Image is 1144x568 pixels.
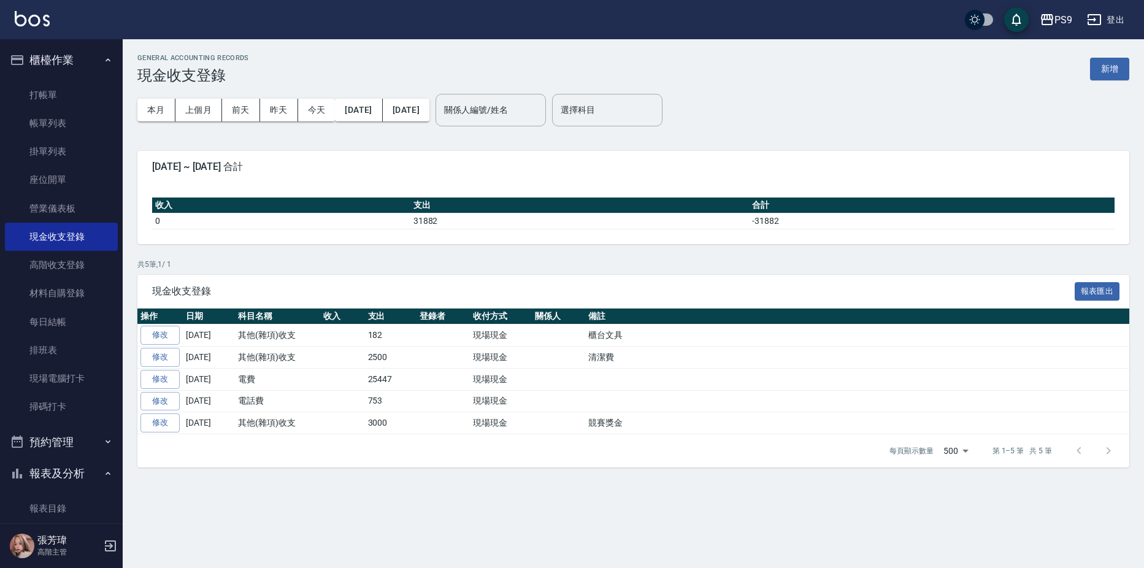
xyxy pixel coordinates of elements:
[749,198,1115,213] th: 合計
[152,213,410,229] td: 0
[235,412,320,434] td: 其他(雜項)收支
[365,347,417,369] td: 2500
[137,309,183,324] th: 操作
[5,336,118,364] a: 排班表
[1090,58,1129,80] button: 新增
[532,309,585,324] th: 關係人
[470,390,532,412] td: 現場現金
[5,223,118,251] a: 現金收支登錄
[235,390,320,412] td: 電話費
[1035,7,1077,33] button: PS9
[939,434,973,467] div: 500
[183,309,235,324] th: 日期
[298,99,336,121] button: 今天
[5,364,118,393] a: 現場電腦打卡
[5,81,118,109] a: 打帳單
[585,347,1129,369] td: 清潔費
[5,194,118,223] a: 營業儀表板
[183,368,235,390] td: [DATE]
[5,44,118,76] button: 櫃檯作業
[365,390,417,412] td: 753
[140,392,180,411] a: 修改
[1075,282,1120,301] button: 報表匯出
[1004,7,1029,32] button: save
[365,368,417,390] td: 25447
[410,198,749,213] th: 支出
[140,413,180,432] a: 修改
[5,426,118,458] button: 預約管理
[152,161,1115,173] span: [DATE] ~ [DATE] 合計
[222,99,260,121] button: 前天
[470,347,532,369] td: 現場現金
[365,309,417,324] th: 支出
[470,412,532,434] td: 現場現金
[585,324,1129,347] td: 櫃台文具
[5,109,118,137] a: 帳單列表
[5,279,118,307] a: 材料自購登錄
[5,393,118,421] a: 掃碼打卡
[410,213,749,229] td: 31882
[140,326,180,345] a: 修改
[235,324,320,347] td: 其他(雜項)收支
[5,458,118,489] button: 報表及分析
[585,412,1129,434] td: 競賽獎金
[37,534,100,547] h5: 張芳瑋
[5,523,118,551] a: 消費分析儀表板
[140,370,180,389] a: 修改
[175,99,222,121] button: 上個月
[152,198,410,213] th: 收入
[1082,9,1129,31] button: 登出
[5,494,118,523] a: 報表目錄
[992,445,1052,456] p: 第 1–5 筆 共 5 筆
[235,368,320,390] td: 電費
[470,309,532,324] th: 收付方式
[335,99,382,121] button: [DATE]
[383,99,429,121] button: [DATE]
[365,324,417,347] td: 182
[137,67,249,84] h3: 現金收支登錄
[365,412,417,434] td: 3000
[183,347,235,369] td: [DATE]
[1075,285,1120,296] a: 報表匯出
[889,445,934,456] p: 每頁顯示數量
[585,309,1129,324] th: 備註
[417,309,470,324] th: 登錄者
[5,137,118,166] a: 掛單列表
[5,166,118,194] a: 座位開單
[137,99,175,121] button: 本月
[183,324,235,347] td: [DATE]
[183,412,235,434] td: [DATE]
[10,534,34,558] img: Person
[470,324,532,347] td: 現場現金
[1054,12,1072,28] div: PS9
[235,309,320,324] th: 科目名稱
[183,390,235,412] td: [DATE]
[5,251,118,279] a: 高階收支登錄
[1090,63,1129,74] a: 新增
[140,348,180,367] a: 修改
[37,547,100,558] p: 高階主管
[749,213,1115,229] td: -31882
[260,99,298,121] button: 昨天
[5,308,118,336] a: 每日結帳
[15,11,50,26] img: Logo
[152,285,1075,297] span: 現金收支登錄
[470,368,532,390] td: 現場現金
[235,347,320,369] td: 其他(雜項)收支
[320,309,365,324] th: 收入
[137,259,1129,270] p: 共 5 筆, 1 / 1
[137,54,249,62] h2: GENERAL ACCOUNTING RECORDS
